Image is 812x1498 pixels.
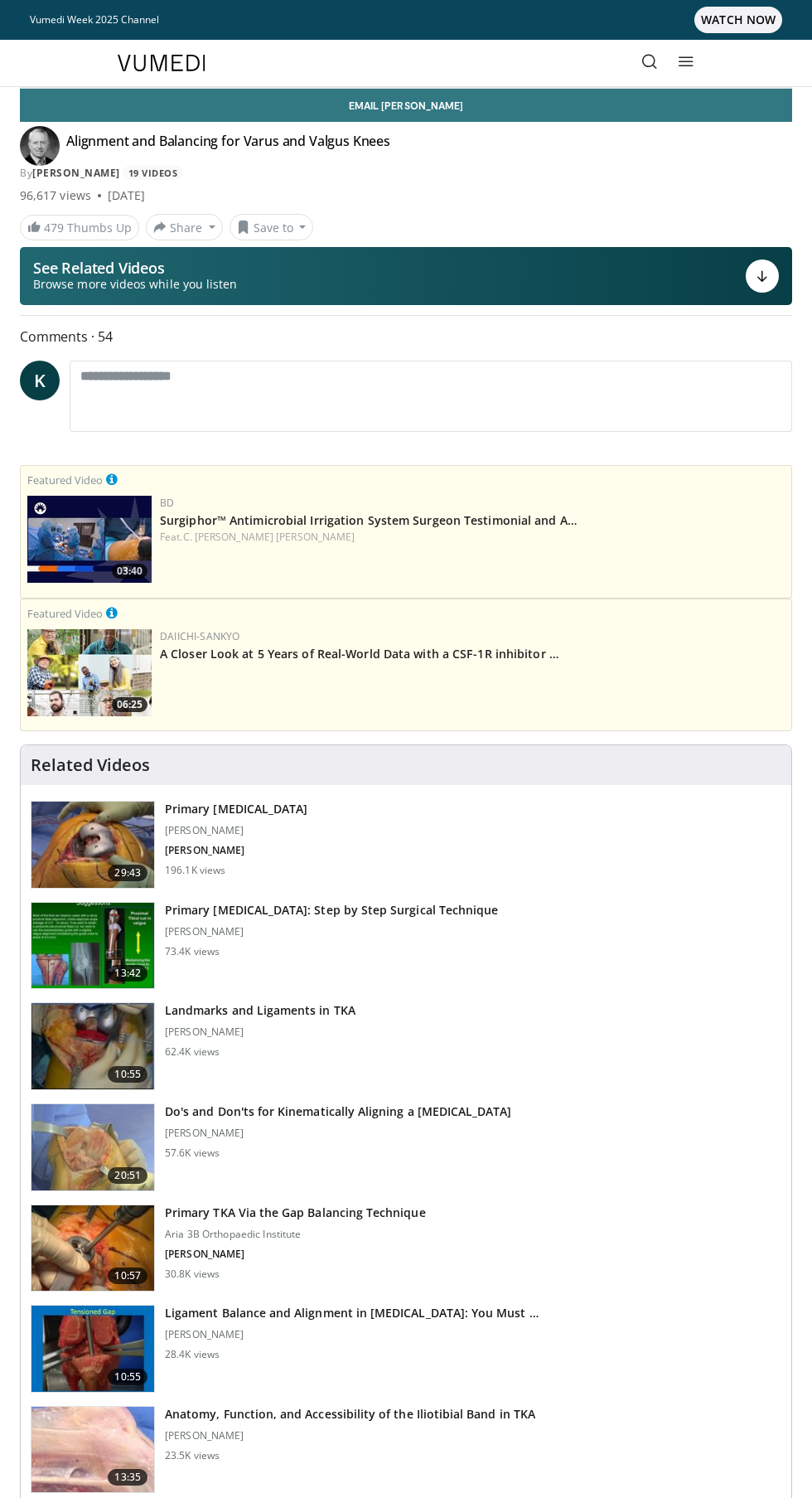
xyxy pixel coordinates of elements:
img: howell_knee_1.png.150x105_q85_crop-smart_upscale.jpg [31,1104,154,1190]
a: 29:43 Primary [MEDICAL_DATA] [PERSON_NAME] [PERSON_NAME] 196.1K views [31,801,781,889]
a: 03:40 [27,496,152,583]
p: 62.4K views [165,1045,220,1059]
a: K [20,361,60,400]
p: [PERSON_NAME] [165,824,307,837]
a: Surgiphor™ Antimicrobial Irrigation System Surgeon Testimonial and A… [160,512,578,528]
h3: Ligament Balance and Alignment in [MEDICAL_DATA]: You Must … [165,1305,539,1321]
p: [PERSON_NAME] [165,844,307,857]
a: BD [160,496,174,510]
a: 10:57 Primary TKA Via the Gap Balancing Technique Aria 3B Orthopaedic Institute [PERSON_NAME] 30.... [31,1205,781,1292]
p: Aria 3B Orthopaedic Institute [165,1228,426,1241]
span: 10:55 [108,1066,147,1083]
img: oa8B-rsjN5HfbTbX5hMDoxOjB1O5lLKx_1.150x105_q85_crop-smart_upscale.jpg [31,903,154,989]
a: 479 Thumbs Up [20,215,139,240]
img: 242016_0004_1.png.150x105_q85_crop-smart_upscale.jpg [31,1306,154,1392]
p: 23.5K views [165,1449,220,1462]
h3: Anatomy, Function, and Accessibility of the Iliotibial Band in TKA [165,1406,535,1423]
h3: Primary [MEDICAL_DATA] [165,801,307,817]
p: 196.1K views [165,864,225,877]
p: 57.6K views [165,1147,220,1160]
img: Avatar [20,126,60,166]
h3: Primary TKA Via the Gap Balancing Technique [165,1205,426,1221]
h4: Related Videos [31,755,150,775]
a: 10:55 Landmarks and Ligaments in TKA [PERSON_NAME] 62.4K views [31,1002,781,1090]
a: 10:55 Ligament Balance and Alignment in [MEDICAL_DATA]: You Must … [PERSON_NAME] 28.4K views [31,1305,781,1393]
a: [PERSON_NAME] [32,166,120,180]
small: Featured Video [27,606,103,621]
span: 29:43 [108,865,147,881]
span: WATCH NOW [694,7,782,33]
div: [DATE] [108,187,145,204]
a: 13:35 Anatomy, Function, and Accessibility of the Iliotibial Band in TKA [PERSON_NAME] 23.5K views [31,1406,781,1494]
div: By [20,166,792,181]
p: 30.8K views [165,1268,220,1281]
a: 06:25 [27,629,152,716]
a: A Closer Look at 5 Years of Real-World Data with a CSF-1R inhibitor … [160,646,559,662]
p: [PERSON_NAME] [165,1429,535,1442]
h3: Landmarks and Ligaments in TKA [165,1002,355,1019]
a: Vumedi Week 2025 ChannelWATCH NOW [30,7,782,33]
span: 03:40 [112,564,147,579]
a: C. [PERSON_NAME] [PERSON_NAME] [183,530,355,544]
p: [PERSON_NAME] [165,1248,426,1261]
h3: Do's and Don'ts for Kinematically Aligning a [MEDICAL_DATA] [165,1103,512,1120]
h4: Alignment and Balancing for Varus and Valgus Knees [66,133,390,159]
a: 19 Videos [123,166,183,180]
button: Save to [230,214,314,240]
a: Daiichi-Sankyo [160,629,239,643]
p: [PERSON_NAME] [165,1127,512,1140]
span: 10:57 [108,1268,147,1284]
p: See Related Videos [33,259,237,276]
span: Browse more videos while you listen [33,276,237,293]
p: [PERSON_NAME] [165,1328,539,1341]
img: 38616_0000_3.png.150x105_q85_crop-smart_upscale.jpg [31,1407,154,1493]
p: [PERSON_NAME] [165,1025,355,1039]
span: 96,617 views [20,187,91,204]
button: Share [146,214,223,240]
h3: Primary [MEDICAL_DATA]: Step by Step Surgical Technique [165,902,498,919]
img: 761519_3.png.150x105_q85_crop-smart_upscale.jpg [31,1205,154,1292]
span: 06:25 [112,697,147,712]
span: Comments 54 [20,326,792,347]
img: 70422da6-974a-44ac-bf9d-78c82a89d891.150x105_q85_crop-smart_upscale.jpg [27,496,152,583]
span: 10:55 [108,1369,147,1385]
span: 20:51 [108,1167,147,1184]
span: 479 [44,220,64,235]
img: 93c22cae-14d1-47f0-9e4a-a244e824b022.png.150x105_q85_crop-smart_upscale.jpg [27,629,152,716]
img: 297061_3.png.150x105_q85_crop-smart_upscale.jpg [31,802,154,888]
img: VuMedi Logo [118,55,205,71]
a: 13:42 Primary [MEDICAL_DATA]: Step by Step Surgical Technique [PERSON_NAME] 73.4K views [31,902,781,990]
p: 73.4K views [165,945,220,958]
a: Email [PERSON_NAME] [20,89,792,122]
span: 13:35 [108,1469,147,1486]
p: 28.4K views [165,1348,220,1361]
a: 20:51 Do's and Don'ts for Kinematically Aligning a [MEDICAL_DATA] [PERSON_NAME] 57.6K views [31,1103,781,1191]
div: Feat. [160,530,785,545]
button: See Related Videos Browse more videos while you listen [20,247,792,305]
p: [PERSON_NAME] [165,925,498,938]
span: 13:42 [108,965,147,982]
img: 88434a0e-b753-4bdd-ac08-0695542386d5.150x105_q85_crop-smart_upscale.jpg [31,1003,154,1089]
small: Featured Video [27,473,103,487]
